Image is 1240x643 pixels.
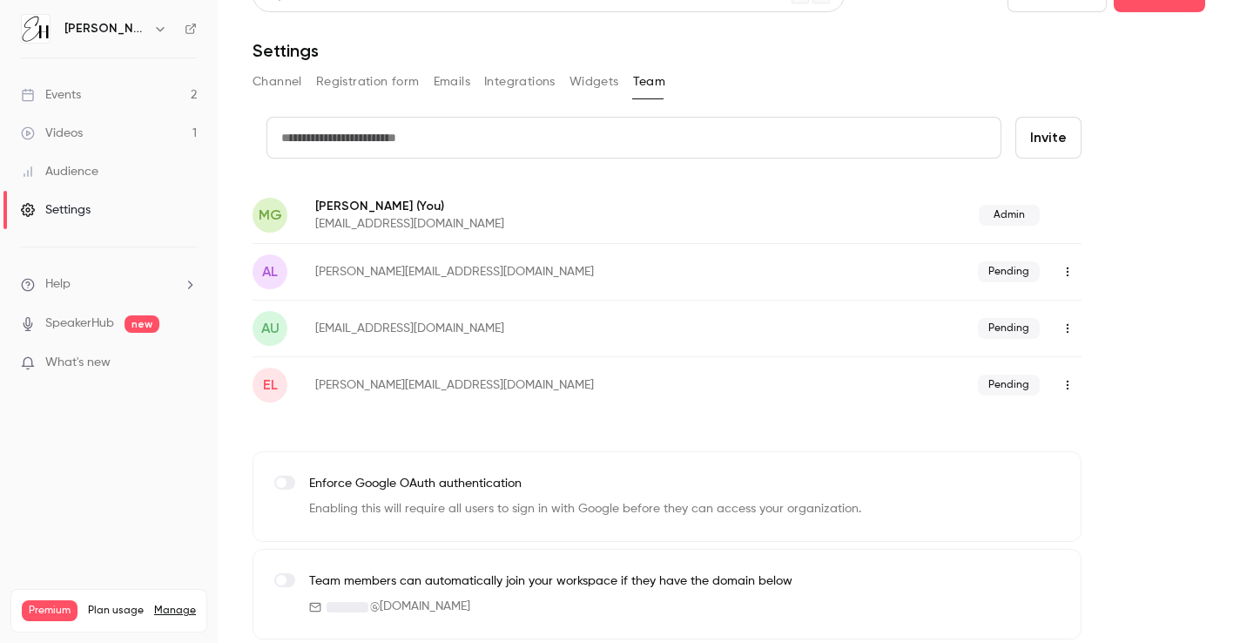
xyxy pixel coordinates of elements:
[370,598,470,616] span: @ [DOMAIN_NAME]
[261,318,280,339] span: au
[253,40,319,61] h1: Settings
[262,261,278,282] span: al
[253,68,302,96] button: Channel
[263,375,278,396] span: el
[434,68,470,96] button: Emails
[45,315,114,333] a: SpeakerHub
[309,572,792,591] p: Team members can automatically join your workspace if they have the domain below
[259,205,282,226] span: MG
[316,68,420,96] button: Registration form
[484,68,556,96] button: Integrations
[88,604,144,618] span: Plan usage
[315,197,742,215] p: [PERSON_NAME]
[21,275,197,294] li: help-dropdown-opener
[22,15,50,43] img: Elena Hurstel
[154,604,196,618] a: Manage
[309,500,861,518] p: Enabling this will require all users to sign in with Google before they can access your organizat...
[64,20,146,37] h6: [PERSON_NAME]
[978,261,1040,282] span: Pending
[22,600,77,621] span: Premium
[978,375,1040,396] span: Pending
[45,354,111,372] span: What's new
[125,315,159,333] span: new
[1015,117,1082,159] button: Invite
[315,263,786,281] p: [PERSON_NAME][EMAIL_ADDRESS][DOMAIN_NAME]
[979,205,1040,226] span: Admin
[315,215,742,233] p: [EMAIL_ADDRESS][DOMAIN_NAME]
[315,320,741,337] p: [EMAIL_ADDRESS][DOMAIN_NAME]
[413,197,444,215] span: (You)
[315,376,786,394] p: [PERSON_NAME][EMAIL_ADDRESS][DOMAIN_NAME]
[569,68,619,96] button: Widgets
[45,275,71,294] span: Help
[633,68,666,96] button: Team
[21,201,91,219] div: Settings
[21,163,98,180] div: Audience
[978,318,1040,339] span: Pending
[309,475,861,493] p: Enforce Google OAuth authentication
[21,125,83,142] div: Videos
[21,86,81,104] div: Events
